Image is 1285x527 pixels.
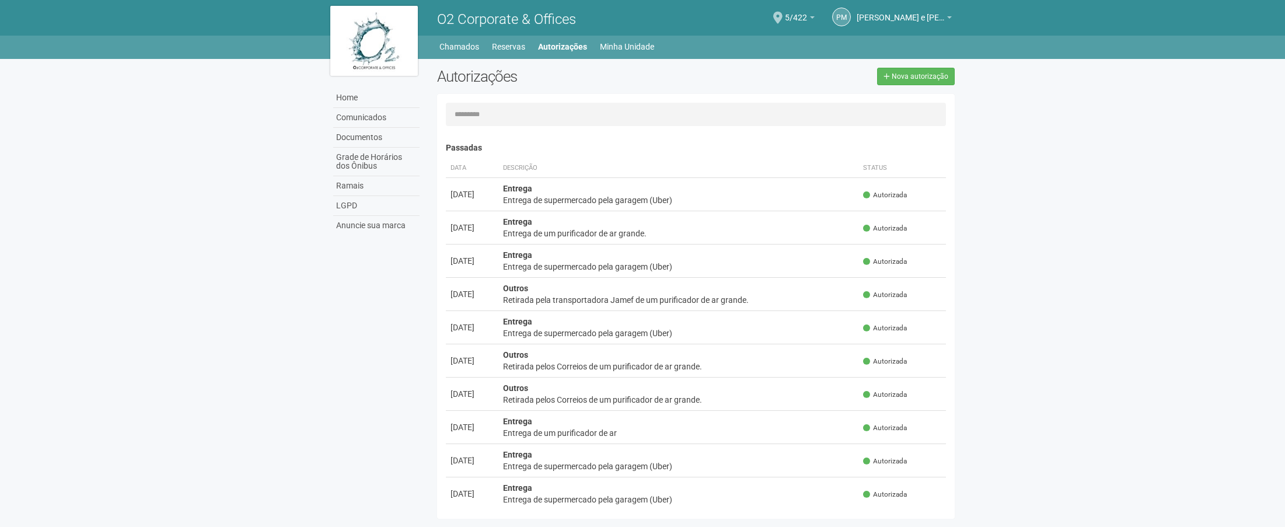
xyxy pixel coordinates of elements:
[503,383,528,393] strong: Outros
[503,494,854,505] div: Entrega de supermercado pela garagem (Uber)
[503,417,532,426] strong: Entrega
[451,355,494,367] div: [DATE]
[503,194,854,206] div: Entrega de supermercado pela garagem (Uber)
[451,455,494,466] div: [DATE]
[451,189,494,200] div: [DATE]
[863,257,907,267] span: Autorizada
[877,68,955,85] a: Nova autorização
[503,394,854,406] div: Retirada pelos Correios de um purificador de ar grande.
[439,39,479,55] a: Chamados
[857,15,952,24] a: [PERSON_NAME] e [PERSON_NAME]
[437,11,576,27] span: O2 Corporate & Offices
[503,327,854,339] div: Entrega de supermercado pela garagem (Uber)
[863,323,907,333] span: Autorizada
[503,284,528,293] strong: Outros
[863,456,907,466] span: Autorizada
[503,294,854,306] div: Retirada pela transportadora Jamef de um purificador de ar grande.
[451,421,494,433] div: [DATE]
[503,184,532,193] strong: Entrega
[503,217,532,226] strong: Entrega
[503,483,532,493] strong: Entrega
[333,128,420,148] a: Documentos
[333,196,420,216] a: LGPD
[863,357,907,367] span: Autorizada
[503,261,854,273] div: Entrega de supermercado pela garagem (Uber)
[503,450,532,459] strong: Entrega
[863,423,907,433] span: Autorizada
[446,159,498,178] th: Data
[503,361,854,372] div: Retirada pelos Correios de um purificador de ar grande.
[863,490,907,500] span: Autorizada
[863,290,907,300] span: Autorizada
[330,6,418,76] img: logo.jpg
[863,224,907,233] span: Autorizada
[333,148,420,176] a: Grade de Horários dos Ônibus
[503,427,854,439] div: Entrega de um purificador de ar
[451,388,494,400] div: [DATE]
[333,88,420,108] a: Home
[437,68,687,85] h2: Autorizações
[492,39,525,55] a: Reservas
[503,460,854,472] div: Entrega de supermercado pela garagem (Uber)
[503,228,854,239] div: Entrega de um purificador de ar grande.
[600,39,654,55] a: Minha Unidade
[503,350,528,360] strong: Outros
[858,159,946,178] th: Status
[333,216,420,235] a: Anuncie sua marca
[451,255,494,267] div: [DATE]
[333,176,420,196] a: Ramais
[503,250,532,260] strong: Entrega
[863,390,907,400] span: Autorizada
[451,222,494,233] div: [DATE]
[451,288,494,300] div: [DATE]
[503,317,532,326] strong: Entrega
[863,190,907,200] span: Autorizada
[857,2,944,22] span: Pedro Miguel Lauria Meira e Sá
[892,72,948,81] span: Nova autorização
[832,8,851,26] a: PM
[446,144,946,152] h4: Passadas
[333,108,420,128] a: Comunicados
[451,322,494,333] div: [DATE]
[538,39,587,55] a: Autorizações
[785,2,807,22] span: 5/422
[451,488,494,500] div: [DATE]
[498,159,858,178] th: Descrição
[785,15,815,24] a: 5/422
